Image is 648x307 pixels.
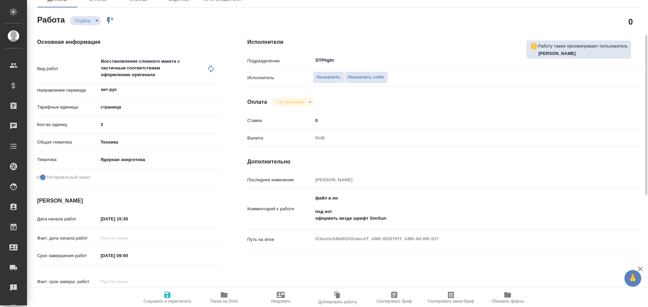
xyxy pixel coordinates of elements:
span: 🙏 [627,271,639,285]
div: Подбор [70,16,101,25]
span: Обновить файлы [491,299,524,304]
h4: Исполнители [247,38,641,46]
input: Пустое поле [98,233,157,243]
p: Срок завершения работ [37,252,98,259]
button: Назначить себя [344,71,387,83]
button: Скопировать мини-бриф [423,288,479,307]
input: Пустое поле [313,175,608,185]
input: ✎ Введи что-нибудь [98,120,220,129]
p: Общая тематика [37,139,98,146]
p: Валюта [247,135,313,142]
span: Скопировать бриф [376,299,412,304]
button: 🙏 [624,270,641,287]
h4: Оплата [247,98,267,106]
button: Не оплачена [276,99,306,105]
span: Назначить [317,73,341,81]
h4: Основная информация [37,38,220,46]
p: Кол-во единиц [37,121,98,128]
span: Папка на Drive [210,299,238,304]
button: Open [217,89,218,90]
textarea: файл в ин под нот оформить везде шрифт SimSun [313,192,608,224]
textarea: /Clients/АМИКО/Orders/T_AMK-80/DTP/T_AMK-80-WK-017 [313,233,608,245]
button: Подбор [73,18,93,24]
button: Папка на Drive [196,288,252,307]
h4: Дополнительно [247,158,641,166]
button: Open [604,60,605,61]
span: Скопировать мини-бриф [428,299,474,304]
p: Тарифные единицы [37,104,98,111]
p: Вид работ [37,65,98,72]
span: Нотариальный заказ [47,174,90,181]
button: Назначить [313,71,344,83]
button: Уведомить [252,288,309,307]
span: Назначить себя [348,73,384,81]
p: Последнее изменение [247,177,313,183]
span: Дублировать работу [318,300,357,304]
p: Факт. срок заверш. работ [37,278,98,285]
div: Подбор [272,97,314,106]
button: Сохранить и пересчитать [139,288,196,307]
h2: 0 [628,16,633,27]
h4: [PERSON_NAME] [37,197,220,205]
button: Скопировать бриф [366,288,423,307]
p: Факт. дата начала работ [37,235,98,242]
b: [PERSON_NAME] [538,51,576,56]
p: Дата начала работ [37,216,98,222]
h2: Работа [37,13,65,25]
p: Направление перевода [37,87,98,94]
button: Обновить файлы [479,288,536,307]
input: Пустое поле [98,277,157,286]
input: ✎ Введи что-нибудь [98,251,157,260]
div: страница [98,101,220,113]
p: Подразделение [247,58,313,64]
div: Техника [98,136,220,148]
div: Ядерная энергетика [98,154,220,165]
p: Исполнитель [247,74,313,81]
span: Уведомить [271,299,291,304]
button: Дублировать работу [309,288,366,307]
p: Работу также просматривает пользователь [538,43,628,50]
p: Ставка [247,117,313,124]
input: ✎ Введи что-нибудь [98,214,157,224]
input: ✎ Введи что-нибудь [313,116,608,125]
span: Сохранить и пересчитать [143,299,191,304]
p: Тематика [37,156,98,163]
div: RUB [313,132,608,144]
p: Ямковенко Вера [538,50,628,57]
p: Комментарий к работе [247,206,313,212]
p: Путь на drive [247,236,313,243]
